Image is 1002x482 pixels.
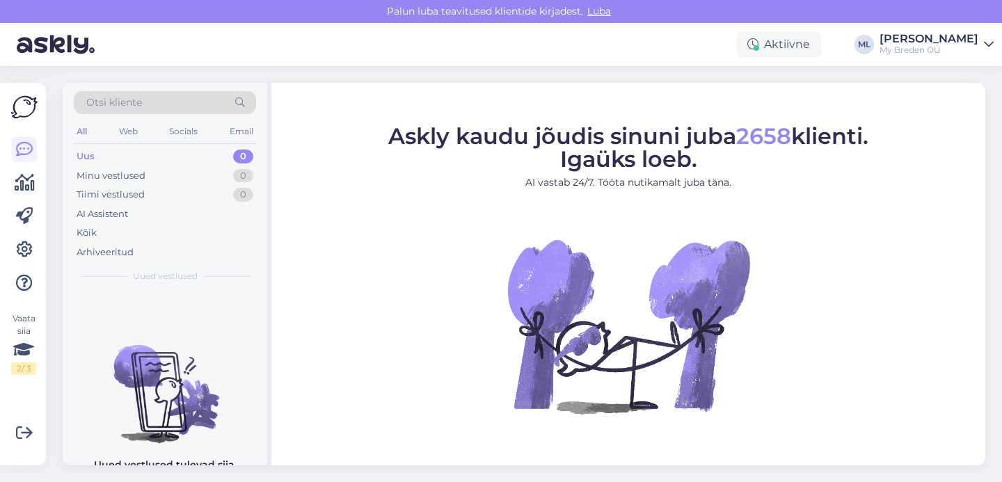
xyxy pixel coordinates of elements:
[63,320,267,445] img: No chats
[736,122,791,149] span: 2658
[116,122,141,140] div: Web
[388,122,868,172] span: Askly kaudu jõudis sinuni juba klienti. Igaüks loeb.
[86,95,142,110] span: Otsi kliente
[11,362,36,375] div: 2 / 3
[166,122,200,140] div: Socials
[854,35,874,54] div: ML
[233,188,253,202] div: 0
[77,188,145,202] div: Tiimi vestlused
[77,169,145,183] div: Minu vestlused
[11,94,38,120] img: Askly Logo
[77,150,95,163] div: Uus
[133,270,198,282] span: Uued vestlused
[227,122,256,140] div: Email
[77,246,134,259] div: Arhiveeritud
[503,200,754,451] img: No Chat active
[11,312,36,375] div: Vaata siia
[94,458,237,472] p: Uued vestlused tulevad siia.
[880,33,994,56] a: [PERSON_NAME]My Breden OÜ
[583,5,615,17] span: Luba
[233,169,253,183] div: 0
[388,175,868,189] p: AI vastab 24/7. Tööta nutikamalt juba täna.
[77,226,97,240] div: Kõik
[880,45,978,56] div: My Breden OÜ
[74,122,90,140] div: All
[736,32,821,57] div: Aktiivne
[77,207,128,221] div: AI Assistent
[233,150,253,163] div: 0
[880,33,978,45] div: [PERSON_NAME]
